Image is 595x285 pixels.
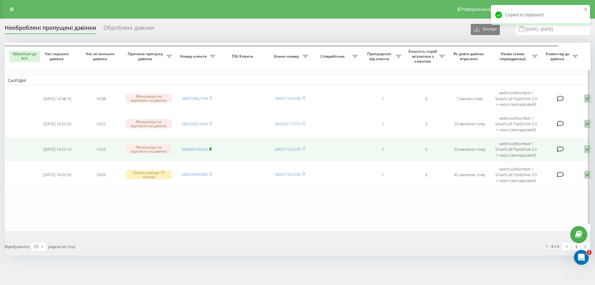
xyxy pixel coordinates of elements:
[96,172,106,177] font: 14:03
[408,49,437,64] font: Кількість спроб зв'язатися з клієнтом
[367,51,391,61] font: Пропущених від клієнта
[382,96,384,101] font: 1
[456,96,483,101] font: 7 хвилин тому
[96,146,106,152] font: 14:22
[182,146,208,152] a: 380969160024
[34,243,39,249] font: 25
[43,96,71,101] font: [DATE] 14:38:10
[131,94,167,103] font: Менеджери не відповіли на дзвінок
[382,121,384,127] font: 1
[454,146,485,152] font: 23 хвилини тому
[320,54,345,59] font: Співробітник
[86,51,114,61] font: Час останнього дзвінка
[584,7,588,13] button: close
[131,119,167,128] font: Менеджери не відповіли на дзвінок
[182,171,208,177] a: 380678409280
[425,146,427,152] font: 0
[96,96,106,101] font: 14:38
[12,52,36,60] font: Зверніться до всіх
[8,77,26,83] font: Сьогодні
[425,96,427,101] font: 0
[453,51,484,61] font: Як довго дзвінок втрачено
[495,115,537,132] font: webhookNumber / SmartCall PipeDrive 2.0 + черга (випадковий)
[483,27,497,31] font: Експорт
[275,96,301,101] a: 380671925208
[574,250,589,265] iframe: Живий чат у інтеркомі
[43,121,71,127] font: [DATE] 14:22:52
[495,166,537,183] font: webhookNumber / SmartCall PipeDrive 2.0 + черга (випадковий)
[133,170,165,179] font: Скінуто раніше 10 секунд
[232,54,253,59] font: ПІБ Клієнта
[275,121,301,127] a: 380503177073
[425,172,427,177] font: 0
[43,146,71,152] font: [DATE] 14:22:16
[588,250,590,254] font: 1
[48,244,75,249] font: рядків на стор
[9,51,40,62] button: Зверніться до всіх
[131,145,167,154] font: Менеджери не відповіли на дзвінок
[128,51,163,61] font: Причина пропуску дзвінка
[546,51,569,61] font: Коментар до дзвінка
[461,7,506,12] font: Реферальна програма
[182,121,208,127] a: 380503622429
[425,121,427,127] font: 0
[5,24,96,31] font: Необроблені пропущені дзвінки
[454,172,485,177] font: 42 хвилини тому
[471,24,500,35] button: Експорт
[382,146,384,152] font: 1
[5,244,29,249] font: Відображати
[43,172,71,177] font: [DATE] 14:03:55
[454,121,485,127] font: 23 хвилини тому
[180,54,207,59] font: Номер клієнта
[275,171,301,177] a: 380671925208
[382,172,384,177] font: 1
[495,141,537,158] font: webhookNumber / SmartCall PipeDrive 2.0 + черга (випадковий)
[491,5,590,25] div: Copied to clipboard!
[104,24,154,31] font: Оброблені дзвінки
[500,51,526,61] font: Назва схеми переадресації
[45,51,68,61] font: Час першого дзвінка
[182,96,208,101] a: 380974852794
[546,243,559,249] font: 1 - 4 з 4
[575,244,577,249] font: 1
[96,121,106,127] font: 14:22
[495,90,537,107] font: webhookNumber / SmartCall PipeDrive 2.0 + черга (випадковий)
[274,54,299,59] font: Бізнес-номер
[275,146,301,152] a: 380671925208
